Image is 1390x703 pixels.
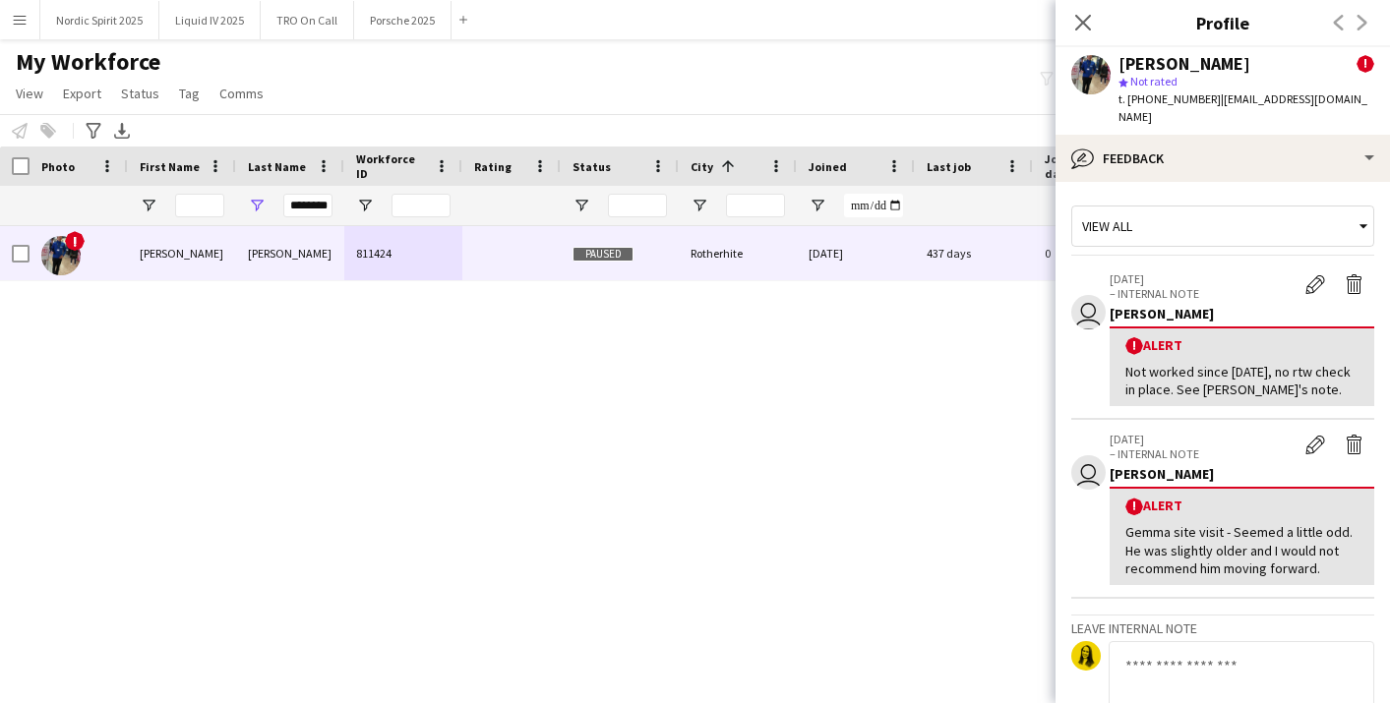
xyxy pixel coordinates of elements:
div: [PERSON_NAME] [1110,465,1374,483]
input: Last Name Filter Input [283,194,332,217]
span: Photo [41,159,75,174]
span: Workforce ID [356,151,427,181]
input: City Filter Input [726,194,785,217]
a: Export [55,81,109,106]
span: Tag [179,85,200,102]
button: TRO On Call [261,1,354,39]
span: First Name [140,159,200,174]
span: Last job [927,159,971,174]
div: Not worked since [DATE], no rtw check in place. See [PERSON_NAME]'s note. [1125,363,1359,398]
a: Status [113,81,167,106]
button: Open Filter Menu [356,197,374,214]
span: Not rated [1130,74,1178,88]
input: Joined Filter Input [844,194,903,217]
div: [PERSON_NAME] [128,226,236,280]
span: ! [1357,55,1374,73]
span: Comms [219,85,264,102]
span: View all [1082,217,1132,235]
button: Open Filter Menu [573,197,590,214]
button: Liquid IV 2025 [159,1,261,39]
h3: Profile [1056,10,1390,35]
div: 811424 [344,226,462,280]
a: Tag [171,81,208,106]
div: [PERSON_NAME] [1110,305,1374,322]
p: [DATE] [1110,432,1296,446]
div: 437 days [915,226,1033,280]
span: t. [PHONE_NUMBER] [1118,91,1221,106]
div: Rotherhite [679,226,797,280]
p: [DATE] [1110,271,1296,286]
span: Rating [474,159,512,174]
div: Alert [1125,497,1359,515]
div: Alert [1125,336,1359,355]
app-action-btn: Advanced filters [82,119,105,143]
button: Open Filter Menu [140,197,157,214]
p: – INTERNAL NOTE [1110,286,1296,301]
input: First Name Filter Input [175,194,224,217]
h3: Leave internal note [1071,619,1374,637]
div: [DATE] [797,226,915,280]
span: ! [65,231,85,251]
button: Open Filter Menu [691,197,708,214]
span: Last Name [248,159,306,174]
button: Porsche 2025 [354,1,452,39]
span: Paused [573,247,634,262]
span: | [EMAIL_ADDRESS][DOMAIN_NAME] [1118,91,1367,124]
div: 0 [1033,226,1161,280]
div: Feedback [1056,135,1390,182]
span: My Workforce [16,47,160,77]
button: Nordic Spirit 2025 [40,1,159,39]
div: [PERSON_NAME] [236,226,344,280]
span: Joined [809,159,847,174]
a: Comms [212,81,272,106]
div: Gemma site visit - Seemed a little odd. He was slightly older and I would not recommend him movin... [1125,523,1359,577]
button: Open Filter Menu [248,197,266,214]
span: ! [1125,498,1143,515]
a: View [8,81,51,106]
span: Status [121,85,159,102]
img: Dan Castagno [41,236,81,275]
span: Status [573,159,611,174]
span: Jobs (last 90 days) [1045,151,1125,181]
input: Status Filter Input [608,194,667,217]
input: Workforce ID Filter Input [392,194,451,217]
button: Open Filter Menu [809,197,826,214]
p: – INTERNAL NOTE [1110,446,1296,461]
span: View [16,85,43,102]
span: ! [1125,337,1143,355]
span: Export [63,85,101,102]
div: [PERSON_NAME] [1118,55,1250,73]
app-action-btn: Export XLSX [110,119,134,143]
span: City [691,159,713,174]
